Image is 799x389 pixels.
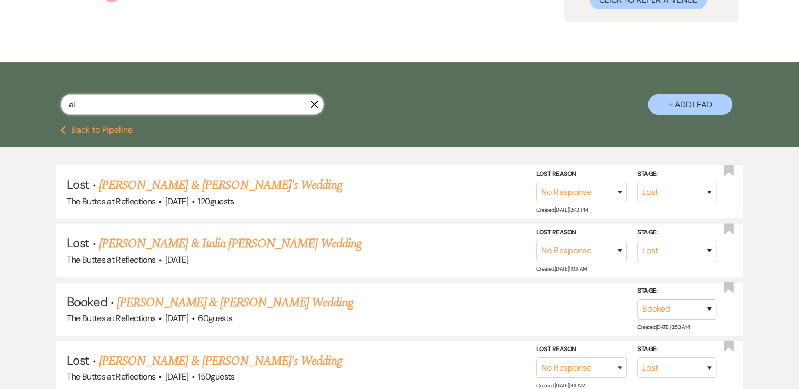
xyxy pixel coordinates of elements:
button: + Add Lead [648,94,732,115]
span: [DATE] [165,254,188,265]
a: [PERSON_NAME] & [PERSON_NAME]'s Wedding [99,352,342,371]
span: Booked [67,294,107,310]
a: [PERSON_NAME] & [PERSON_NAME] Wedding [117,293,353,312]
label: Stage: [637,168,716,180]
input: Search by name, event date, email address or phone number [61,94,324,115]
span: Created: [DATE] 2:42 PM [536,206,587,213]
span: 150 guests [198,371,234,382]
span: [DATE] [165,371,188,382]
span: Lost [67,352,89,368]
label: Stage: [637,285,716,297]
a: [PERSON_NAME] & [PERSON_NAME]'s Wedding [99,176,342,195]
a: [PERSON_NAME] & Italia [PERSON_NAME] Wedding [99,234,362,253]
span: The Buttes at Reflections [67,196,155,207]
span: Created: [DATE] 10:11 AM [536,265,586,272]
span: [DATE] [165,196,188,207]
span: The Buttes at Reflections [67,371,155,382]
span: 120 guests [198,196,234,207]
span: [DATE] [165,313,188,324]
label: Lost Reason [536,168,627,180]
span: The Buttes at Reflections [67,254,155,265]
label: Stage: [637,227,716,238]
span: Created: [DATE] 8:53 AM [637,324,689,331]
label: Lost Reason [536,344,627,355]
span: The Buttes at Reflections [67,313,155,324]
span: 60 guests [198,313,232,324]
span: Created: [DATE] 8:11 AM [536,382,585,389]
label: Stage: [637,344,716,355]
button: Back to Pipeline [61,126,133,134]
span: Lost [67,176,89,193]
label: Lost Reason [536,227,627,238]
span: Lost [67,235,89,251]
